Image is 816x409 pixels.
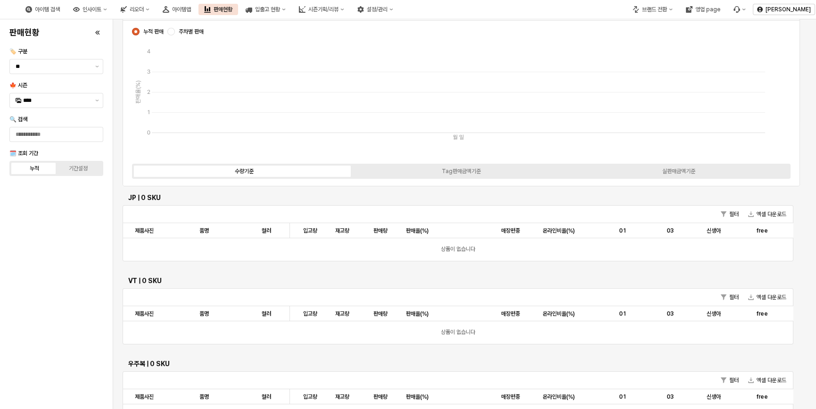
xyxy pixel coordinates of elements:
[667,393,674,401] span: 03
[707,227,721,234] span: 신생아
[367,6,387,13] div: 설정/관리
[707,393,721,401] span: 신생아
[198,4,238,15] button: 판매현황
[308,6,338,13] div: 시즌기획/리뷰
[501,393,520,401] span: 매장편중
[20,4,66,15] button: 아이템 검색
[757,310,768,317] span: free
[352,4,399,15] button: 설정/관리
[373,310,387,317] span: 판매량
[199,310,209,317] span: 품명
[627,4,678,15] button: 브랜드 전환
[262,227,271,234] span: 컬러
[373,393,387,401] span: 판매량
[57,164,100,173] label: 기간설정
[172,6,191,13] div: 아이템맵
[135,393,154,401] span: 제품사진
[69,165,88,172] div: 기간설정
[619,227,626,234] span: 01
[353,167,570,175] label: Tag판매금액기준
[406,227,429,234] span: 판매율(%)
[717,292,742,303] button: 필터
[501,227,520,234] span: 매장편중
[303,227,317,234] span: 입고량
[335,227,349,234] span: 재고량
[9,48,27,55] span: 🏷️ 구분
[123,238,793,261] div: 상품이 없습니다
[766,6,811,13] p: [PERSON_NAME]
[9,28,40,37] h4: 판매현황
[680,4,726,15] button: 영업 page
[744,292,790,303] button: 엑셀 다운로드
[30,165,39,172] div: 누적
[442,168,481,175] div: Tag판매금액기준
[214,6,232,13] div: 판매현황
[695,6,720,13] div: 영업 page
[143,28,164,35] span: 누적 판매
[717,375,742,386] button: 필터
[406,310,429,317] span: 판매율(%)
[570,167,787,175] label: 실판매금액기준
[13,164,57,173] label: 누적
[707,310,721,317] span: 신생아
[662,168,695,175] div: 실판매금액기준
[199,227,209,234] span: 품명
[135,167,353,175] label: 수량기준
[667,227,674,234] span: 03
[619,310,626,317] span: 01
[91,59,103,74] button: 제안 사항 표시
[753,4,815,15] button: [PERSON_NAME]
[130,6,144,13] div: 리오더
[335,310,349,317] span: 재고량
[135,310,154,317] span: 제품사진
[757,393,768,401] span: free
[335,393,349,401] span: 재고량
[642,6,667,13] div: 브랜드 전환
[128,193,788,202] h6: JP | 0 SKU
[157,4,197,15] button: 아이템맵
[501,310,520,317] span: 매장편중
[262,310,271,317] span: 컬러
[9,82,27,89] span: 🍁 시즌
[115,4,155,15] button: 리오더
[240,4,291,15] button: 입출고 현황
[373,227,387,234] span: 판매량
[717,209,742,220] button: 필터
[293,4,350,15] button: 시즌기획/리뷰
[543,310,575,317] span: 온라인비율(%)
[744,209,790,220] button: 엑셀 다운로드
[619,393,626,401] span: 01
[123,321,793,344] div: 상품이 없습니다
[744,375,790,386] button: 엑셀 다운로드
[35,6,60,13] div: 아이템 검색
[406,393,429,401] span: 판매율(%)
[728,4,751,15] div: Menu item 6
[757,227,768,234] span: free
[135,227,154,234] span: 제품사진
[303,393,317,401] span: 입고량
[255,6,280,13] div: 입출고 현황
[128,359,788,368] h6: 우주복 | 0 SKU
[179,28,204,35] span: 주차별 판매
[543,227,575,234] span: 온라인비율(%)
[9,150,38,157] span: 🗓️ 조회 기간
[91,93,103,108] button: 제안 사항 표시
[67,4,113,15] button: 인사이트
[235,168,254,175] div: 수량기준
[82,6,101,13] div: 인사이트
[9,116,27,123] span: 🔍 검색
[543,393,575,401] span: 온라인비율(%)
[199,393,209,401] span: 품명
[667,310,674,317] span: 03
[113,19,816,409] main: App Frame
